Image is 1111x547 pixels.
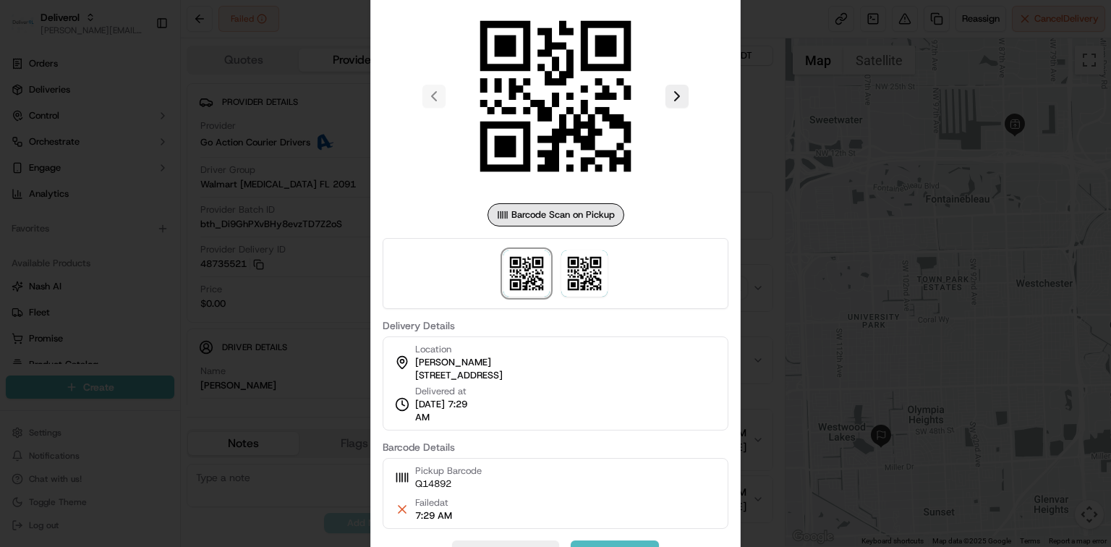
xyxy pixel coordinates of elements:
span: [DATE] [203,224,232,235]
span: [DATE] 7:29 AM [415,398,482,424]
a: Powered byPylon [102,357,175,369]
span: Knowledge Base [29,323,111,337]
img: Nash [14,14,43,43]
img: 1736555255976-a54dd68f-1ca7-489b-9aae-adbdc363a1c4 [14,137,41,164]
label: Delivery Details [383,321,728,331]
img: 1724597045416-56b7ee45-8013-43a0-a6f9-03cb97ddad50 [30,137,56,164]
input: Got a question? Start typing here... [38,93,260,108]
a: 📗Knowledge Base [9,317,116,343]
span: [DATE] [203,263,232,274]
label: Barcode Details [383,442,728,452]
div: Start new chat [65,137,237,152]
img: barcode_scan_on_dropoff image [561,250,608,297]
button: See all [224,185,263,202]
div: 💻 [122,324,134,336]
span: • [195,224,200,235]
span: Delivered at [415,385,482,398]
span: [PERSON_NAME].[PERSON_NAME] [45,224,192,235]
img: dayle.kruger [14,249,38,272]
span: API Documentation [137,323,232,337]
span: • [195,263,200,274]
span: Location [415,343,451,356]
a: 💻API Documentation [116,317,238,343]
span: Pylon [144,358,175,369]
span: Pickup Barcode [415,465,482,478]
div: Past conversations [14,187,97,199]
img: barcode_scan_on_pickup image [503,250,550,297]
span: Failed at [415,496,452,509]
span: [PERSON_NAME] [415,356,491,369]
p: Welcome 👋 [14,57,263,80]
img: dayle.kruger [14,210,38,233]
button: Start new chat [246,142,263,159]
div: 📗 [14,324,26,336]
div: Barcode Scan on Pickup [488,203,624,226]
span: Q14892 [415,478,482,491]
span: [PERSON_NAME].[PERSON_NAME] [45,263,192,274]
span: [STREET_ADDRESS] [415,369,503,382]
div: We're available if you need us! [65,152,199,164]
span: 7:29 AM [415,509,452,522]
